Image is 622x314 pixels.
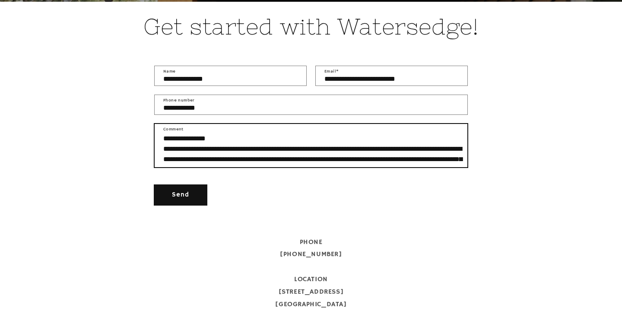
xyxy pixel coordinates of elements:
span: LOCATION [294,275,328,284]
span: [GEOGRAPHIC_DATA] [275,300,346,309]
span: PHONE [300,238,323,247]
span: [PHONE_NUMBER] [280,250,342,259]
h2: Get started with Watersedge! [73,12,549,41]
button: Send [154,185,207,205]
span: [STREET_ADDRESS] [279,288,344,296]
